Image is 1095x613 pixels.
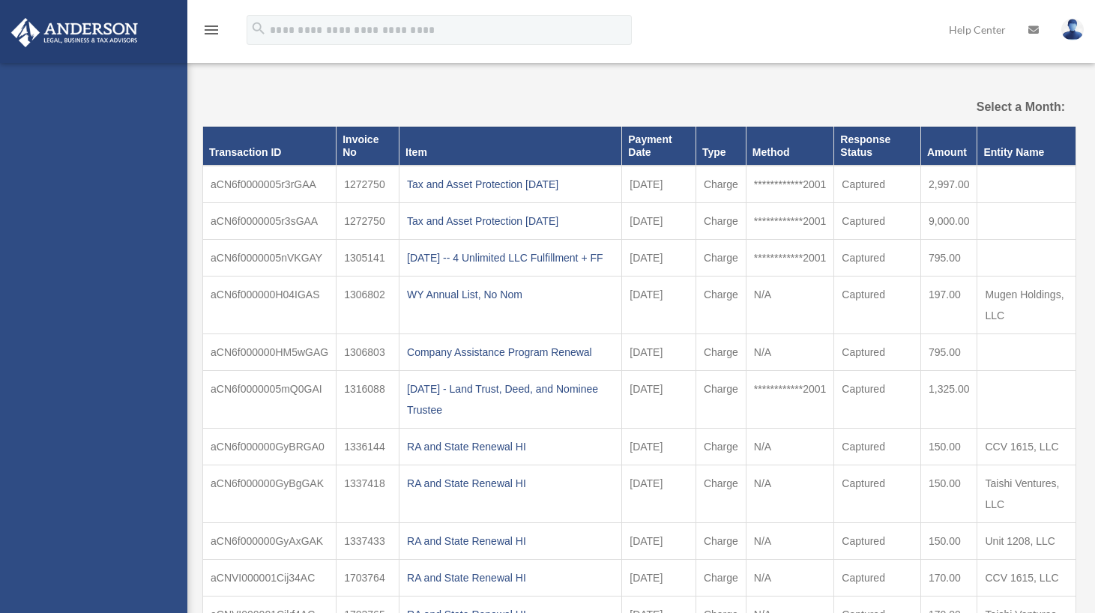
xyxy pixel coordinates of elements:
[337,333,399,370] td: 1306803
[977,276,1076,333] td: Mugen Holdings, LLC
[977,522,1076,559] td: Unit 1208, LLC
[746,276,834,333] td: N/A
[696,202,746,239] td: Charge
[696,333,746,370] td: Charge
[622,127,696,165] th: Payment Date
[337,166,399,203] td: 1272750
[977,127,1076,165] th: Entity Name
[696,428,746,465] td: Charge
[337,465,399,522] td: 1337418
[202,26,220,39] a: menu
[203,202,337,239] td: aCN6f0000005r3sGAA
[407,284,614,305] div: WY Annual List, No Nom
[834,127,921,165] th: Response Status
[7,18,142,47] img: Anderson Advisors Platinum Portal
[696,559,746,596] td: Charge
[407,436,614,457] div: RA and State Renewal HI
[622,333,696,370] td: [DATE]
[920,428,977,465] td: 150.00
[622,239,696,276] td: [DATE]
[920,522,977,559] td: 150.00
[920,127,977,165] th: Amount
[920,559,977,596] td: 170.00
[746,127,834,165] th: Method
[337,370,399,428] td: 1316088
[834,428,921,465] td: Captured
[399,127,622,165] th: Item
[407,247,614,268] div: [DATE] -- 4 Unlimited LLC Fulfillment + FF
[920,333,977,370] td: 795.00
[977,465,1076,522] td: Taishi Ventures, LLC
[622,276,696,333] td: [DATE]
[407,211,614,232] div: Tax and Asset Protection [DATE]
[920,239,977,276] td: 795.00
[407,567,614,588] div: RA and State Renewal HI
[622,522,696,559] td: [DATE]
[250,20,267,37] i: search
[203,465,337,522] td: aCN6f000000GyBgGAK
[203,370,337,428] td: aCN6f0000005mQ0GAI
[407,473,614,494] div: RA and State Renewal HI
[834,276,921,333] td: Captured
[746,522,834,559] td: N/A
[920,370,977,428] td: 1,325.00
[337,428,399,465] td: 1336144
[834,239,921,276] td: Captured
[834,202,921,239] td: Captured
[337,522,399,559] td: 1337433
[920,166,977,203] td: 2,997.00
[622,465,696,522] td: [DATE]
[920,465,977,522] td: 150.00
[696,276,746,333] td: Charge
[203,559,337,596] td: aCNVI000001Cij34AC
[407,531,614,552] div: RA and State Renewal HI
[622,370,696,428] td: [DATE]
[407,378,614,420] div: [DATE] - Land Trust, Deed, and Nominee Trustee
[746,428,834,465] td: N/A
[696,166,746,203] td: Charge
[834,522,921,559] td: Captured
[202,21,220,39] i: menu
[622,202,696,239] td: [DATE]
[696,239,746,276] td: Charge
[696,522,746,559] td: Charge
[942,97,1065,118] label: Select a Month:
[696,465,746,522] td: Charge
[203,166,337,203] td: aCN6f0000005r3rGAA
[746,559,834,596] td: N/A
[622,428,696,465] td: [DATE]
[337,239,399,276] td: 1305141
[203,127,337,165] th: Transaction ID
[834,559,921,596] td: Captured
[834,333,921,370] td: Captured
[337,127,399,165] th: Invoice No
[920,276,977,333] td: 197.00
[337,202,399,239] td: 1272750
[203,276,337,333] td: aCN6f000000H04IGAS
[337,276,399,333] td: 1306802
[407,342,614,363] div: Company Assistance Program Renewal
[834,166,921,203] td: Captured
[203,428,337,465] td: aCN6f000000GyBRGA0
[746,465,834,522] td: N/A
[203,239,337,276] td: aCN6f0000005nVKGAY
[407,174,614,195] div: Tax and Asset Protection [DATE]
[920,202,977,239] td: 9,000.00
[746,333,834,370] td: N/A
[696,370,746,428] td: Charge
[1061,19,1084,40] img: User Pic
[696,127,746,165] th: Type
[337,559,399,596] td: 1703764
[622,166,696,203] td: [DATE]
[977,559,1076,596] td: CCV 1615, LLC
[834,465,921,522] td: Captured
[622,559,696,596] td: [DATE]
[834,370,921,428] td: Captured
[203,333,337,370] td: aCN6f000000HM5wGAG
[977,428,1076,465] td: CCV 1615, LLC
[203,522,337,559] td: aCN6f000000GyAxGAK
